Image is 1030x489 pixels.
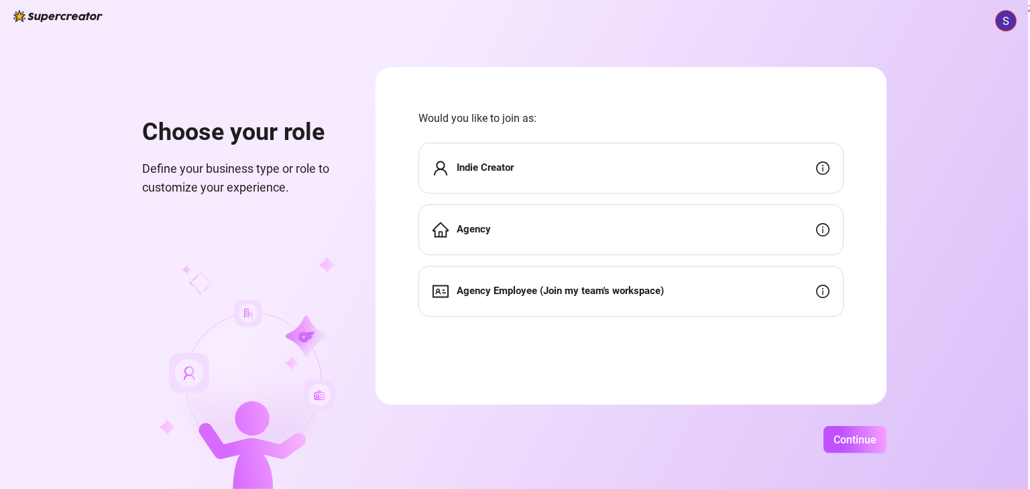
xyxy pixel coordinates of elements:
span: info-circle [816,161,829,175]
span: user [433,160,449,176]
span: info-circle [816,285,829,298]
span: info-circle [816,223,829,236]
span: idcard [433,283,449,299]
span: Continue [834,433,876,446]
img: ACg8ocIztS-dzGuOhOPI--xkBrMIj2y4OlsIkcCryjQ0Q5kANkjWcw=s96-c [996,11,1016,31]
span: home [433,222,449,238]
button: Continue [823,426,886,453]
span: Define your business type or role to customize your experience. [142,159,343,198]
img: logo [13,10,103,22]
strong: Agency [457,223,491,235]
strong: Agency Employee (Join my team's workspace) [457,285,664,297]
h1: Choose your role [142,118,343,147]
span: Would you like to join as: [418,110,844,127]
strong: Indie Creator [457,161,514,173]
